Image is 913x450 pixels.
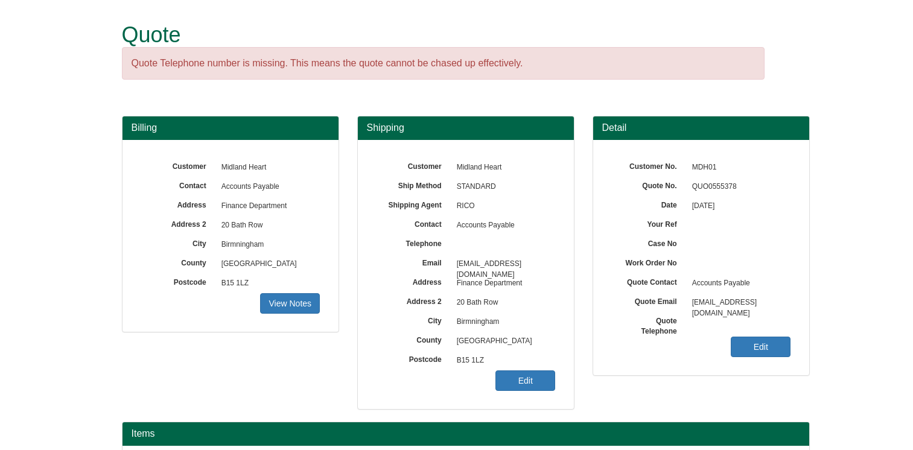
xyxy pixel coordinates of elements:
label: Work Order No [611,255,686,268]
label: Case No [611,235,686,249]
label: Quote Contact [611,274,686,288]
label: Postcode [141,274,215,288]
span: MDH01 [686,158,791,177]
span: Accounts Payable [686,274,791,293]
h3: Detail [602,122,800,133]
label: Address [141,197,215,211]
a: Edit [495,370,555,391]
label: Email [376,255,451,268]
h1: Quote [122,23,765,47]
label: Quote Telephone [611,312,686,337]
label: Customer [141,158,215,172]
label: Postcode [376,351,451,365]
span: Finance Department [215,197,320,216]
label: County [376,332,451,346]
span: 20 Bath Row [215,216,320,235]
div: Quote Telephone number is missing. This means the quote cannot be chased up effectively. [122,47,765,80]
span: B15 1LZ [451,351,556,370]
label: Ship Method [376,177,451,191]
h2: Items [132,428,800,439]
span: Accounts Payable [451,216,556,235]
span: QUO0555378 [686,177,791,197]
span: STANDARD [451,177,556,197]
label: Shipping Agent [376,197,451,211]
label: Address 2 [376,293,451,307]
span: Finance Department [451,274,556,293]
span: RICO [451,197,556,216]
span: Accounts Payable [215,177,320,197]
label: City [376,312,451,326]
label: Your Ref [611,216,686,230]
span: Birmningham [451,312,556,332]
span: [DATE] [686,197,791,216]
a: View Notes [260,293,320,314]
span: Birmningham [215,235,320,255]
label: Contact [376,216,451,230]
span: Midland Heart [215,158,320,177]
span: Midland Heart [451,158,556,177]
label: Quote No. [611,177,686,191]
label: Customer No. [611,158,686,172]
label: Customer [376,158,451,172]
label: Address [376,274,451,288]
label: Contact [141,177,215,191]
label: County [141,255,215,268]
span: [GEOGRAPHIC_DATA] [215,255,320,274]
span: B15 1LZ [215,274,320,293]
span: 20 Bath Row [451,293,556,312]
label: City [141,235,215,249]
h3: Shipping [367,122,565,133]
label: Address 2 [141,216,215,230]
label: Date [611,197,686,211]
span: [EMAIL_ADDRESS][DOMAIN_NAME] [451,255,556,274]
h3: Billing [132,122,329,133]
a: Edit [731,337,791,357]
label: Quote Email [611,293,686,307]
span: [EMAIL_ADDRESS][DOMAIN_NAME] [686,293,791,312]
span: [GEOGRAPHIC_DATA] [451,332,556,351]
label: Telephone [376,235,451,249]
